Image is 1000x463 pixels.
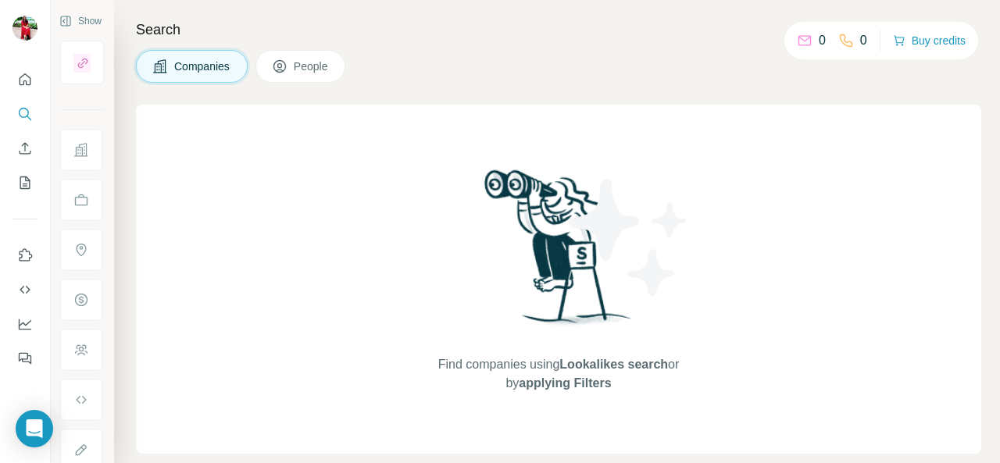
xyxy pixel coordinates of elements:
span: Companies [174,59,231,74]
button: Feedback [12,344,37,372]
span: applying Filters [519,376,611,390]
span: People [294,59,330,74]
button: Buy credits [893,30,966,52]
img: Surfe Illustration - Woman searching with binoculars [477,166,640,340]
button: Search [12,100,37,128]
button: Quick start [12,66,37,94]
h4: Search [136,19,981,41]
p: 0 [819,31,826,50]
button: Show [48,9,112,33]
button: My lists [12,169,37,197]
button: Use Surfe API [12,276,37,304]
span: Lookalikes search [559,358,668,371]
img: Surfe Illustration - Stars [559,167,699,308]
div: Open Intercom Messenger [16,410,53,447]
button: Dashboard [12,310,37,338]
p: 0 [860,31,867,50]
img: Avatar [12,16,37,41]
button: Enrich CSV [12,134,37,162]
span: Find companies using or by [434,355,684,393]
button: Use Surfe on LinkedIn [12,241,37,269]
